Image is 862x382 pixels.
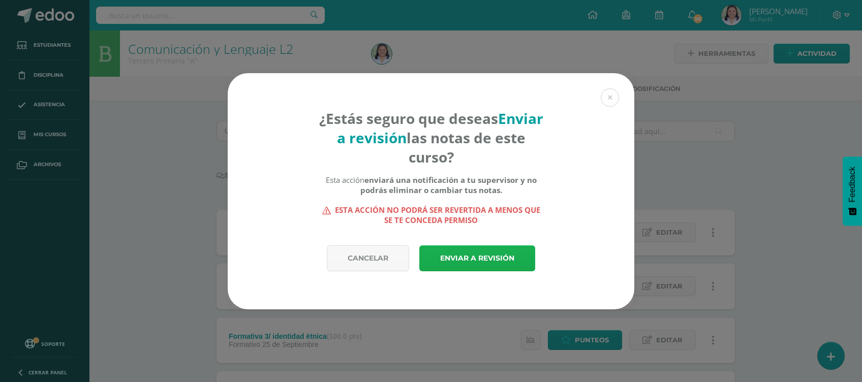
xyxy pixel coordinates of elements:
button: Feedback - Mostrar encuesta [843,156,862,226]
h4: ¿Estás seguro que deseas las notas de este curso? [319,109,544,167]
strong: Esta acción no podrá ser revertida a menos que se te conceda permiso [319,205,544,225]
a: Enviar a revisión [419,245,535,271]
div: Esta acción [319,175,544,195]
strong: Enviar a revisión [337,109,543,147]
a: Cancelar [327,245,409,271]
span: Feedback [848,167,857,202]
button: Close (Esc) [601,88,619,107]
b: enviará una notificación a tu supervisor y no podrás eliminar o cambiar tus notas. [360,175,537,195]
